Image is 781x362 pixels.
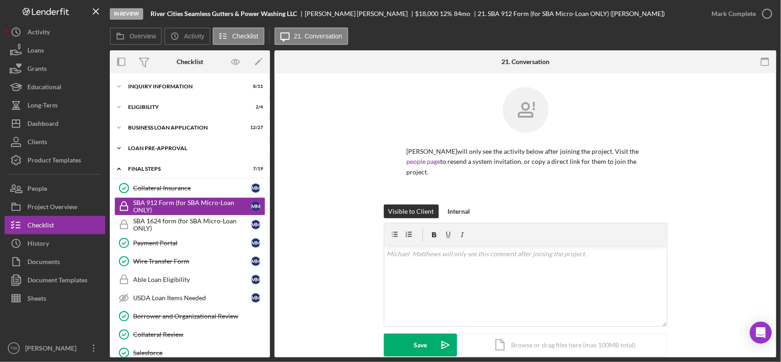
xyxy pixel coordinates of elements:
[133,217,251,232] div: SBA 1624 form (for SBA Micro-Loan ONLY)
[443,205,475,218] button: Internal
[5,133,105,151] button: Clients
[151,10,297,17] b: River Cities Seamless Gutters & Power Washing LLC
[251,275,260,284] div: M M
[184,32,204,40] label: Activity
[275,27,349,45] button: 21. Conversation
[133,294,251,302] div: USDA Loan Items Needed
[702,5,776,23] button: Mark Complete
[27,133,47,153] div: Clients
[11,346,18,351] text: TW
[128,104,240,110] div: ELIGIBILITY
[114,252,265,270] a: Wire Transfer FormMM
[5,41,105,59] button: Loans
[128,125,240,130] div: BUSINESS LOAN APPLICATION
[305,10,415,17] div: [PERSON_NAME] [PERSON_NAME]
[27,96,58,117] div: Long-Term
[133,349,265,357] div: Salesforce
[23,339,82,360] div: [PERSON_NAME]
[27,253,60,273] div: Documents
[5,96,105,114] button: Long-Term
[27,78,61,98] div: Educational
[750,322,772,344] div: Open Intercom Messenger
[5,234,105,253] button: History
[407,157,441,165] a: people page
[294,32,343,40] label: 21. Conversation
[27,289,46,310] div: Sheets
[27,271,87,292] div: Document Templates
[5,198,105,216] a: Project Overview
[27,216,54,237] div: Checklist
[128,166,240,172] div: FINAL STEPS
[133,313,265,320] div: Borrower and Organizational Review
[448,205,470,218] div: Internal
[110,8,143,20] div: In Review
[5,151,105,169] button: Product Templates
[27,198,77,218] div: Project Overview
[164,27,210,45] button: Activity
[133,276,251,283] div: Able Loan Eligibility
[251,184,260,193] div: M M
[5,253,105,271] button: Documents
[247,125,263,130] div: 12 / 27
[133,331,265,338] div: Collateral Review
[114,179,265,197] a: Collateral InsuranceMM
[247,84,263,89] div: 8 / 11
[27,151,81,172] div: Product Templates
[128,146,259,151] div: LOAN PRE-APPROVAL
[133,258,251,265] div: Wire Transfer Form
[133,184,251,192] div: Collateral Insurance
[478,10,665,17] div: 21. SBA 912 Form (for SBA Micro-Loan ONLY) ([PERSON_NAME])
[388,205,434,218] div: Visible to Client
[114,197,265,216] a: SBA 912 Form (for SBA Micro-Loan ONLY)MM
[27,59,47,80] div: Grants
[5,179,105,198] button: People
[114,289,265,307] a: USDA Loan Items NeededMM
[27,179,47,200] div: People
[251,238,260,248] div: M M
[5,23,105,41] button: Activity
[454,10,470,17] div: 84 mo
[247,104,263,110] div: 2 / 4
[5,114,105,133] button: Dashboard
[5,216,105,234] button: Checklist
[114,325,265,344] a: Collateral Review
[114,216,265,234] a: SBA 1624 form (for SBA Micro-Loan ONLY)MM
[177,58,203,65] div: Checklist
[110,27,162,45] button: Overview
[5,59,105,78] button: Grants
[114,307,265,325] a: Borrower and Organizational Review
[27,234,49,255] div: History
[501,58,549,65] div: 21. Conversation
[5,271,105,289] button: Document Templates
[213,27,264,45] button: Checklist
[27,41,44,62] div: Loans
[251,293,260,303] div: M M
[251,202,260,211] div: M M
[114,270,265,289] a: Able Loan EligibilityMM
[114,234,265,252] a: Payment PortalMM
[114,344,265,362] a: Salesforce
[232,32,259,40] label: Checklist
[251,257,260,266] div: M M
[27,23,50,43] div: Activity
[128,84,240,89] div: INQUIRY INFORMATION
[251,220,260,229] div: M M
[415,10,439,17] span: $18,000
[711,5,756,23] div: Mark Complete
[384,334,457,357] button: Save
[407,146,645,177] p: [PERSON_NAME] will only see the activity below after joining the project. Visit the to resend a s...
[133,199,251,214] div: SBA 912 Form (for SBA Micro-Loan ONLY)
[5,289,105,308] button: Sheets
